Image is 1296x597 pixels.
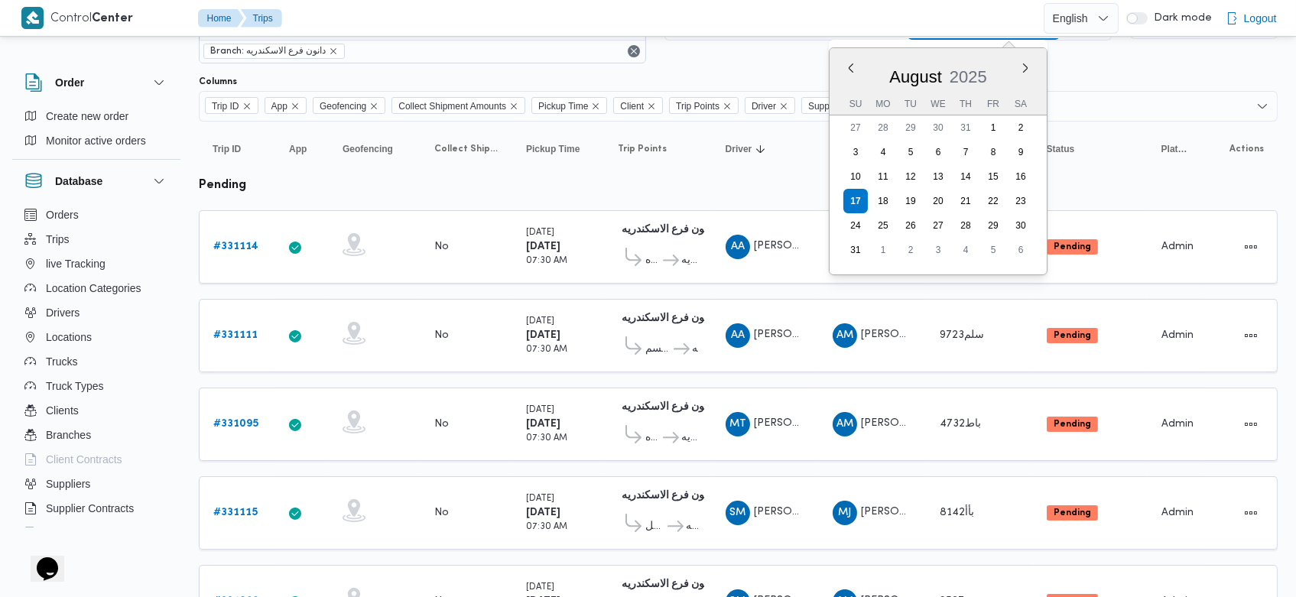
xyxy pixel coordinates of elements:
[731,323,745,348] span: AA
[726,143,752,155] span: Driver; Sorted in descending order
[434,417,449,431] div: No
[871,93,895,115] div: Mo
[898,140,923,164] div: day-5
[729,501,745,525] span: SM
[981,140,1005,164] div: day-8
[526,406,554,414] small: [DATE]
[953,115,978,140] div: day-31
[645,251,661,270] span: اول المنتزه
[46,131,146,150] span: Monitor active orders
[343,143,393,155] span: Geofencing
[213,330,258,340] b: # 331111
[526,346,567,354] small: 07:30 AM
[55,172,102,190] h3: Database
[871,140,895,164] div: day-4
[754,241,841,251] span: [PERSON_NAME]
[833,323,857,348] div: Ahmad Muhammad Wsal Alshrqaoi
[21,7,44,29] img: X8yXhbKr1z7QwAAAABJRU5ErkJggg==
[213,242,258,251] b: # 331114
[46,426,91,444] span: Branches
[940,508,974,518] span: بأأ8142
[46,206,79,224] span: Orders
[755,143,767,155] svg: Sorted in descending order
[1047,417,1098,432] span: Pending
[1161,143,1187,155] span: Platform
[940,330,984,340] span: سلم9723
[18,374,174,398] button: Truck Types
[1239,235,1263,259] button: Actions
[1054,331,1091,340] b: Pending
[336,137,413,161] button: Geofencing
[18,227,174,251] button: Trips
[953,140,978,164] div: day-7
[213,143,241,155] span: Trip ID
[1239,501,1263,525] button: Actions
[779,102,788,111] button: Remove Driver from selection in this group
[1009,213,1033,238] div: day-30
[398,98,506,115] span: Collect Shipment Amounts
[213,508,258,518] b: # 331115
[12,203,180,534] div: Database
[950,67,987,86] span: 2025
[625,42,643,60] button: Remove
[46,499,134,518] span: Supplier Contracts
[647,102,656,111] button: Remove Client from selection in this group
[199,76,237,88] label: Columns
[1239,323,1263,348] button: Actions
[12,104,180,159] div: Order
[1047,239,1098,255] span: Pending
[843,189,868,213] div: day-17
[46,230,70,248] span: Trips
[926,115,950,140] div: day-30
[953,213,978,238] div: day-28
[520,137,596,161] button: Pickup Time
[18,423,174,447] button: Branches
[719,137,811,161] button: DriverSorted in descending order
[210,44,326,58] span: Branch: دانون فرع الاسكندريه
[726,501,750,525] div: Shahab Muhammad Abadalnaba Abadalsalam Muhammad
[981,115,1005,140] div: day-1
[55,73,84,92] h3: Order
[843,213,868,238] div: day-24
[526,583,554,592] small: [DATE]
[46,328,92,346] span: Locations
[686,518,698,536] span: دانون فرع الاسكندريه
[271,98,287,115] span: App
[46,303,80,322] span: Drivers
[434,506,449,520] div: No
[871,164,895,189] div: day-11
[898,213,923,238] div: day-26
[46,475,90,493] span: Suppliers
[24,172,168,190] button: Database
[18,496,174,521] button: Supplier Contracts
[926,140,950,164] div: day-6
[18,104,174,128] button: Create new order
[622,402,715,412] b: دانون فرع الاسكندريه
[18,128,174,153] button: Monitor active orders
[198,9,244,28] button: Home
[1155,137,1194,161] button: Platform
[538,98,588,115] span: Pickup Time
[843,164,868,189] div: day-10
[890,67,943,86] span: August
[46,279,141,297] span: Location Categories
[203,44,345,59] span: Branch: دانون فرع الاسكندريه
[1047,328,1098,343] span: Pending
[1256,100,1268,112] button: Open list of options
[1161,242,1194,251] span: Admin
[313,97,385,114] span: Geofencing
[18,251,174,276] button: live Tracking
[320,98,366,115] span: Geofencing
[18,300,174,325] button: Drivers
[836,412,853,436] span: AM
[898,115,923,140] div: day-29
[46,524,84,542] span: Devices
[754,507,931,517] span: [PERSON_NAME] [PERSON_NAME]
[1019,62,1031,74] button: Next month
[752,98,776,115] span: Driver
[745,97,795,114] span: Driver
[676,98,719,115] span: Trip Points
[1229,143,1264,155] span: Actions
[46,107,128,125] span: Create new order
